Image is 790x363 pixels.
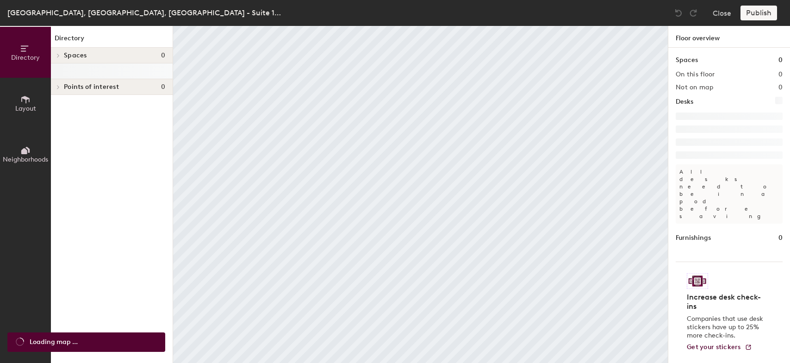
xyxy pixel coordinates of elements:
img: Redo [689,8,698,18]
span: Directory [11,54,40,62]
span: 0 [161,52,165,59]
h1: Directory [51,33,173,48]
span: Loading map ... [30,337,78,347]
h1: 0 [778,233,783,243]
h2: On this floor [676,71,715,78]
a: Get your stickers [687,344,752,351]
p: All desks need to be in a pod before saving [676,164,783,224]
h1: Spaces [676,55,698,65]
button: Close [713,6,731,20]
h2: Not on map [676,84,713,91]
canvas: Map [173,26,668,363]
h1: Floor overview [668,26,790,48]
h1: Furnishings [676,233,711,243]
span: 0 [161,83,165,91]
h2: 0 [778,84,783,91]
span: Layout [15,105,36,113]
span: Spaces [64,52,87,59]
h1: Desks [676,97,693,107]
h2: 0 [778,71,783,78]
img: Undo [674,8,683,18]
h4: Increase desk check-ins [687,293,766,311]
h1: 0 [778,55,783,65]
span: Neighborhoods [3,156,48,163]
p: Companies that use desk stickers have up to 25% more check-ins. [687,315,766,340]
span: Points of interest [64,83,119,91]
img: Sticker logo [687,273,708,289]
div: [GEOGRAPHIC_DATA], [GEOGRAPHIC_DATA], [GEOGRAPHIC_DATA] - Suite 1400 [7,7,285,19]
span: Get your stickers [687,343,741,351]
